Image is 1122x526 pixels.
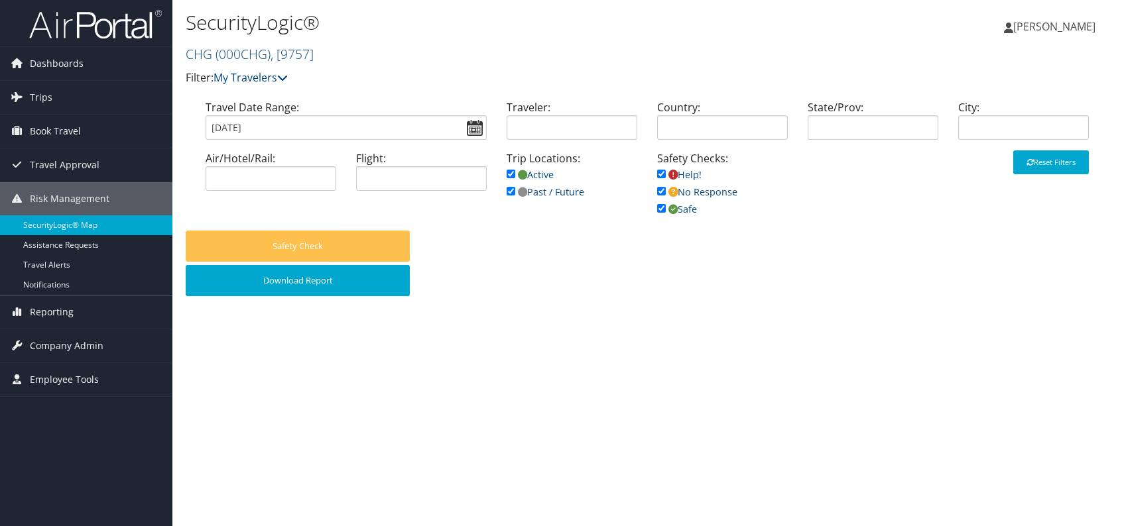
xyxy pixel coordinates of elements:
[948,99,1099,150] div: City:
[186,231,410,262] button: Safety Check
[497,99,647,150] div: Traveler:
[214,70,288,85] a: My Travelers
[186,265,410,296] button: Download Report
[186,9,801,36] h1: SecurityLogic®
[497,150,647,213] div: Trip Locations:
[346,150,497,201] div: Flight:
[30,81,52,114] span: Trips
[507,168,554,181] a: Active
[507,185,584,198] a: Past / Future
[1013,19,1095,34] span: [PERSON_NAME]
[29,9,162,40] img: airportal-logo.png
[196,99,497,150] div: Travel Date Range:
[30,47,84,80] span: Dashboards
[30,329,103,362] span: Company Admin
[657,185,737,198] a: No Response
[647,99,798,150] div: Country:
[1013,150,1089,174] button: Reset Filters
[30,295,74,329] span: Reporting
[30,115,81,148] span: Book Travel
[657,203,697,215] a: Safe
[271,45,314,63] span: , [ 9757 ]
[1004,7,1109,46] a: [PERSON_NAME]
[30,363,99,396] span: Employee Tools
[657,168,702,181] a: Help!
[186,70,801,87] p: Filter:
[647,150,798,231] div: Safety Checks:
[30,148,99,182] span: Travel Approval
[186,45,314,63] a: CHG
[196,150,346,201] div: Air/Hotel/Rail:
[30,182,109,215] span: Risk Management
[798,99,948,150] div: State/Prov:
[216,45,271,63] span: ( 000CHG )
